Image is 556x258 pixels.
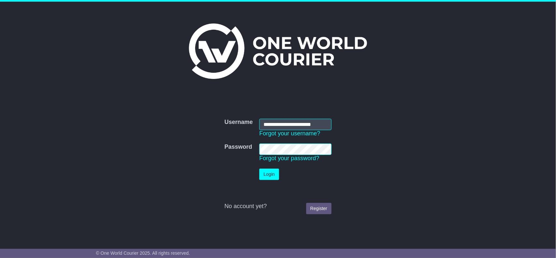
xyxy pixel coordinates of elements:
[96,250,190,256] span: © One World Courier 2025. All rights reserved.
[259,130,320,137] a: Forgot your username?
[224,119,253,126] label: Username
[259,155,319,161] a: Forgot your password?
[224,203,332,210] div: No account yet?
[259,169,279,180] button: Login
[306,203,332,214] a: Register
[224,144,252,151] label: Password
[189,23,367,79] img: One World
